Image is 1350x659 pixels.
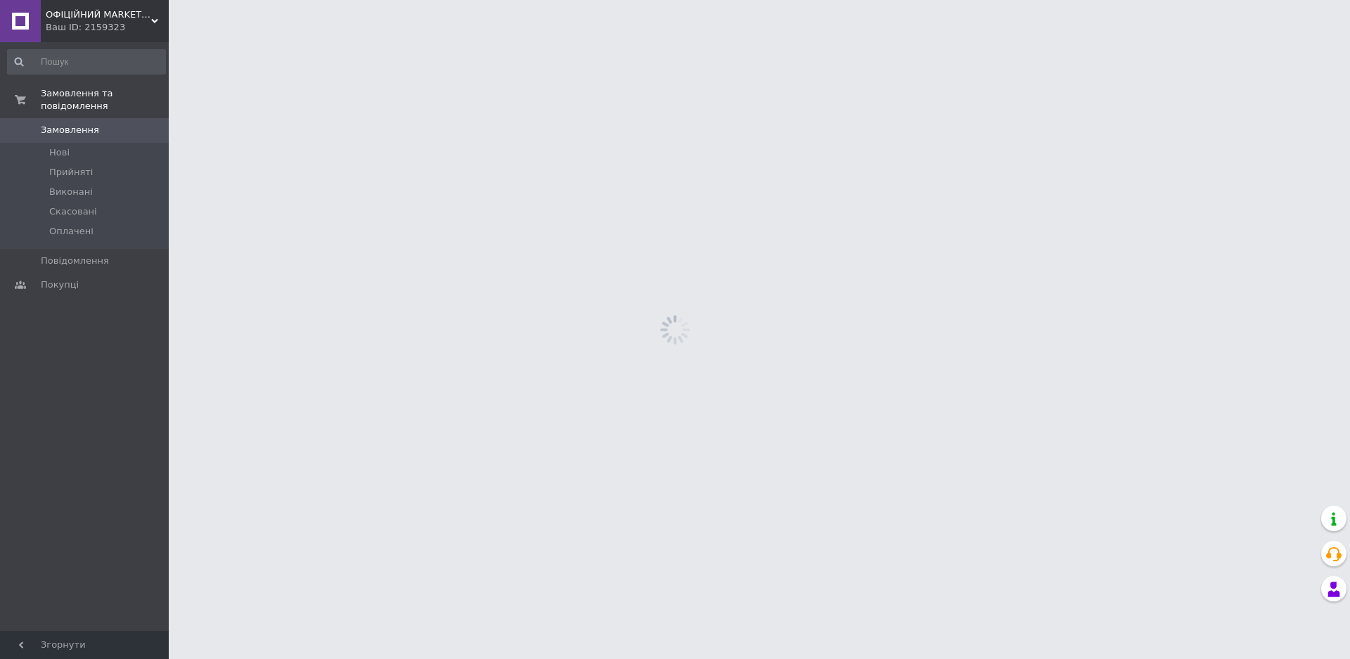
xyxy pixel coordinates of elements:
[46,8,151,21] span: ОФІЦІЙНИЙ MARKET UKRAINE
[41,124,99,136] span: Замовлення
[49,225,94,238] span: Оплачені
[46,21,169,34] div: Ваш ID: 2159323
[41,255,109,267] span: Повідомлення
[41,87,169,113] span: Замовлення та повідомлення
[49,146,70,159] span: Нові
[49,166,93,179] span: Прийняті
[41,279,79,291] span: Покупці
[7,49,166,75] input: Пошук
[49,186,93,198] span: Виконані
[49,205,97,218] span: Скасовані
